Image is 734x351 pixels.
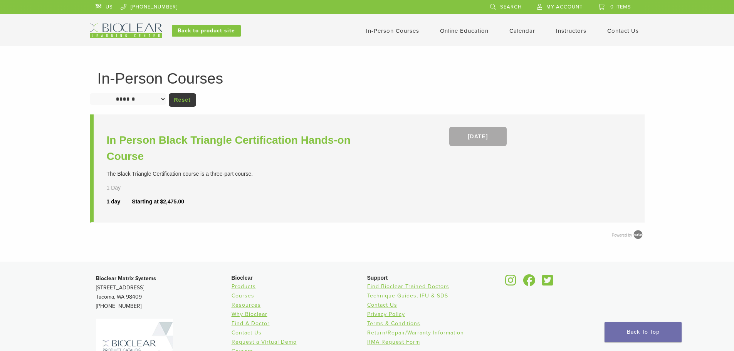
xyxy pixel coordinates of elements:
a: Technique Guides, IFU & SDS [367,292,448,299]
a: Find Bioclear Trained Doctors [367,283,449,290]
div: 1 day [107,198,132,206]
a: Bioclear [503,279,519,287]
a: Calendar [509,27,535,34]
a: Reset [169,93,196,107]
span: 0 items [610,4,631,10]
a: Terms & Conditions [367,320,420,327]
a: [DATE] [449,127,507,146]
a: Request a Virtual Demo [232,339,297,345]
a: Back to product site [172,25,241,37]
strong: Bioclear Matrix Systems [96,275,156,282]
a: In Person Black Triangle Certification Hands-on Course [107,132,369,165]
a: Instructors [556,27,586,34]
a: Back To Top [605,322,682,342]
div: Starting at $2,475.00 [132,198,184,206]
h1: In-Person Courses [97,71,637,86]
a: Products [232,283,256,290]
a: Contact Us [607,27,639,34]
a: Why Bioclear [232,311,267,317]
a: Contact Us [232,329,262,336]
span: Search [500,4,522,10]
a: Bioclear [521,279,538,287]
p: [STREET_ADDRESS] Tacoma, WA 98409 [PHONE_NUMBER] [96,274,232,311]
span: Bioclear [232,275,253,281]
a: Resources [232,302,261,308]
a: Privacy Policy [367,311,405,317]
a: Bioclear [540,279,556,287]
a: RMA Request Form [367,339,420,345]
a: Contact Us [367,302,397,308]
img: Bioclear [90,24,162,38]
a: Powered by [612,233,645,237]
img: Arlo training & Event Software [632,229,644,240]
a: Online Education [440,27,489,34]
span: My Account [546,4,583,10]
a: In-Person Courses [366,27,419,34]
span: Support [367,275,388,281]
a: Return/Repair/Warranty Information [367,329,464,336]
div: The Black Triangle Certification course is a three-part course. [107,170,369,178]
a: Find A Doctor [232,320,270,327]
div: 1 Day [107,184,146,192]
a: Courses [232,292,254,299]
